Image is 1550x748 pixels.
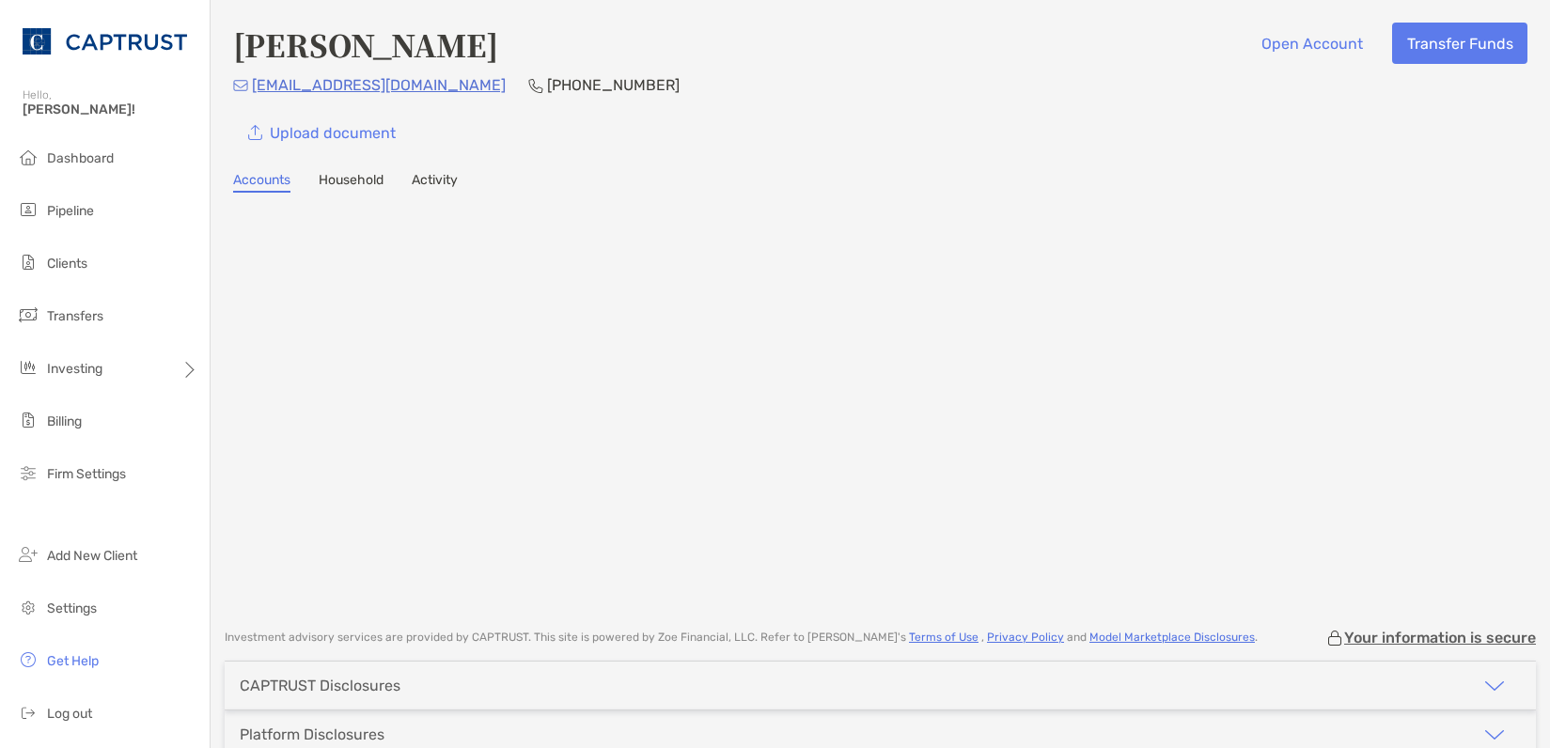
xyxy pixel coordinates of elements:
[17,701,39,724] img: logout icon
[1246,23,1377,64] button: Open Account
[23,101,198,117] span: [PERSON_NAME]!
[17,648,39,671] img: get-help icon
[547,73,680,97] p: [PHONE_NUMBER]
[47,150,114,166] span: Dashboard
[17,198,39,221] img: pipeline icon
[17,596,39,618] img: settings icon
[233,172,290,193] a: Accounts
[248,125,262,141] img: button icon
[1483,675,1506,697] img: icon arrow
[47,413,82,429] span: Billing
[47,361,102,377] span: Investing
[252,73,506,97] p: [EMAIL_ADDRESS][DOMAIN_NAME]
[233,23,498,66] h4: [PERSON_NAME]
[233,112,410,153] a: Upload document
[1089,631,1255,644] a: Model Marketplace Disclosures
[319,172,384,193] a: Household
[412,172,458,193] a: Activity
[1392,23,1527,64] button: Transfer Funds
[47,256,87,272] span: Clients
[17,409,39,431] img: billing icon
[17,304,39,326] img: transfers icon
[47,466,126,482] span: Firm Settings
[240,677,400,694] div: CAPTRUST Disclosures
[1483,724,1506,746] img: icon arrow
[528,78,543,93] img: Phone Icon
[17,251,39,273] img: clients icon
[17,461,39,484] img: firm-settings icon
[17,543,39,566] img: add_new_client icon
[47,653,99,669] span: Get Help
[23,8,187,75] img: CAPTRUST Logo
[17,146,39,168] img: dashboard icon
[225,631,1258,645] p: Investment advisory services are provided by CAPTRUST . This site is powered by Zoe Financial, LL...
[987,631,1064,644] a: Privacy Policy
[240,725,384,743] div: Platform Disclosures
[47,706,92,722] span: Log out
[17,356,39,379] img: investing icon
[233,80,248,91] img: Email Icon
[1344,629,1536,647] p: Your information is secure
[47,548,137,564] span: Add New Client
[909,631,979,644] a: Terms of Use
[47,600,97,616] span: Settings
[47,308,103,324] span: Transfers
[47,203,94,219] span: Pipeline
